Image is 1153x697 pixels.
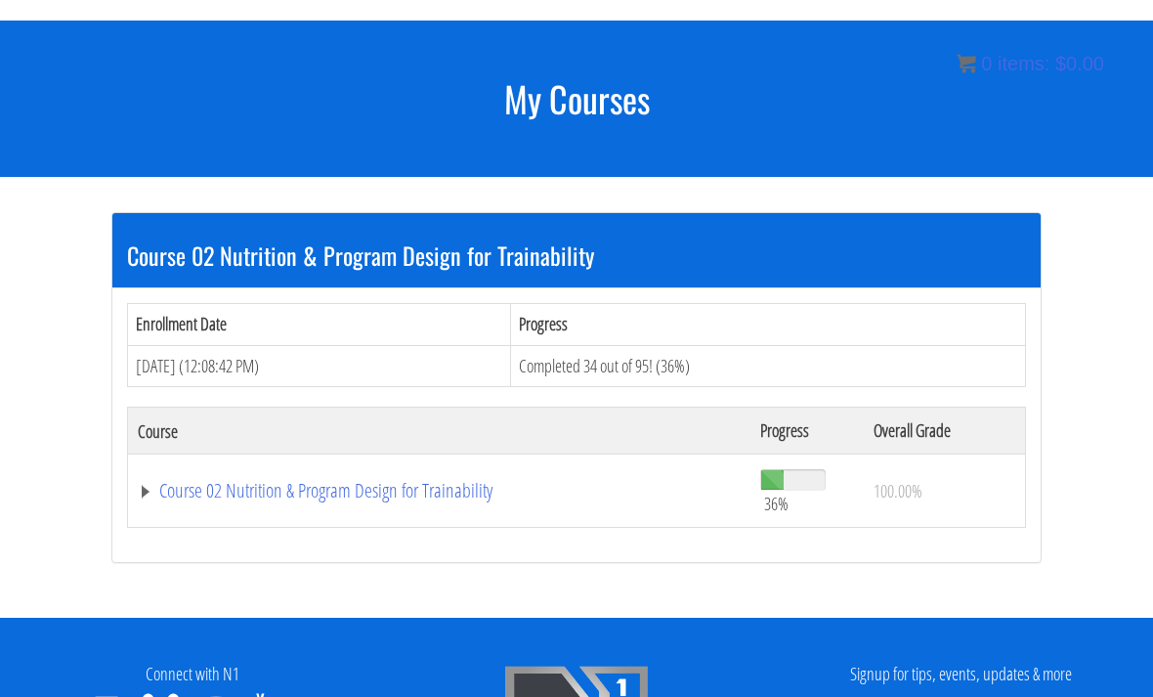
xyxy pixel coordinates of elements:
[998,53,1049,74] span: items:
[1055,53,1066,74] span: $
[784,665,1138,684] h4: Signup for tips, events, updates & more
[1055,53,1104,74] bdi: 0.00
[957,53,1104,74] a: 0 items: $0.00
[511,345,1026,387] td: Completed 34 out of 95! (36%)
[128,303,511,345] th: Enrollment Date
[981,53,992,74] span: 0
[127,242,1026,268] h3: Course 02 Nutrition & Program Design for Trainability
[511,303,1026,345] th: Progress
[864,455,1025,528] td: 100.00%
[138,481,741,501] a: Course 02 Nutrition & Program Design for Trainability
[764,493,789,514] span: 36%
[15,665,369,684] h4: Connect with N1
[750,408,864,455] th: Progress
[128,408,750,455] th: Course
[864,408,1025,455] th: Overall Grade
[128,345,511,387] td: [DATE] (12:08:42 PM)
[957,54,976,73] img: icon11.png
